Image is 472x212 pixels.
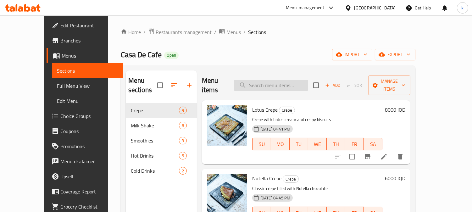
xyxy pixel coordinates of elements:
[126,133,197,148] div: Smoothies3
[179,167,187,175] div: items
[47,154,123,169] a: Menu disclaimer
[385,174,405,183] h6: 6000 IQD
[337,51,367,59] span: import
[274,140,287,149] span: MO
[461,4,464,11] span: k
[153,79,167,92] span: Select all sections
[47,139,123,154] a: Promotions
[179,122,187,129] div: items
[252,116,382,124] p: Crepe with Lotus cream and crispy biscuits
[126,148,197,163] div: Hot Drinks5
[279,107,295,114] span: Crepe
[292,140,306,149] span: TU
[346,150,359,163] span: Select to update
[308,138,327,150] button: WE
[323,81,343,90] button: Add
[131,167,179,175] span: Cold Drinks
[47,169,123,184] a: Upsell
[207,105,247,146] img: Lotus Crepe
[327,138,345,150] button: TH
[60,22,118,29] span: Edit Restaurant
[248,28,266,36] span: Sections
[219,28,241,36] a: Menus
[309,79,323,92] span: Select section
[57,82,118,90] span: Full Menu View
[47,124,123,139] a: Coupons
[52,78,123,93] a: Full Menu View
[57,97,118,105] span: Edit Menu
[252,105,278,114] span: Lotus Crepe
[60,158,118,165] span: Menu disclaimer
[258,195,293,201] span: [DATE] 04:45 PM
[47,109,123,124] a: Choice Groups
[126,103,197,118] div: Crepe9
[332,49,372,60] button: import
[375,49,415,60] button: export
[131,122,179,129] span: Milk Shake
[354,4,396,11] div: [GEOGRAPHIC_DATA]
[121,28,141,36] a: Home
[368,75,410,95] button: Manage items
[52,93,123,109] a: Edit Menu
[47,18,123,33] a: Edit Restaurant
[258,126,293,132] span: [DATE] 04:41 PM
[143,28,146,36] li: /
[226,28,241,36] span: Menus
[323,81,343,90] span: Add item
[283,175,299,183] div: Crepe
[234,80,308,91] input: search
[380,153,388,160] a: Edit menu item
[290,138,308,150] button: TU
[182,78,197,93] button: Add section
[60,142,118,150] span: Promotions
[60,188,118,195] span: Coverage Report
[126,100,197,181] nav: Menu sections
[329,140,343,149] span: TH
[311,140,324,149] span: WE
[214,28,216,36] li: /
[255,140,269,149] span: SU
[156,28,212,36] span: Restaurants management
[179,108,186,114] span: 9
[393,149,408,164] button: delete
[179,107,187,114] div: items
[131,107,179,114] span: Crepe
[164,52,179,59] div: Open
[385,105,405,114] h6: 8000 IQD
[252,174,281,183] span: Nutella Crepe
[60,127,118,135] span: Coupons
[131,152,179,159] div: Hot Drinks
[47,184,123,199] a: Coverage Report
[202,76,226,95] h2: Menu items
[271,138,290,150] button: MO
[179,138,186,144] span: 3
[164,53,179,58] span: Open
[252,185,382,192] p: Classic crepe filled with Nutella chocolate
[286,4,325,12] div: Menu-management
[345,138,364,150] button: FR
[364,138,382,150] button: SA
[360,149,375,164] button: Branch-specific-item
[343,81,368,90] span: Select section first
[60,37,118,44] span: Branches
[348,140,361,149] span: FR
[57,67,118,75] span: Sections
[131,137,179,144] span: Smoothies
[47,48,123,63] a: Menus
[126,163,197,178] div: Cold Drinks2
[366,140,380,149] span: SA
[148,28,212,36] a: Restaurants management
[283,176,298,183] span: Crepe
[243,28,246,36] li: /
[179,137,187,144] div: items
[380,51,410,59] span: export
[373,77,405,93] span: Manage items
[324,82,341,89] span: Add
[179,168,186,174] span: 2
[47,33,123,48] a: Branches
